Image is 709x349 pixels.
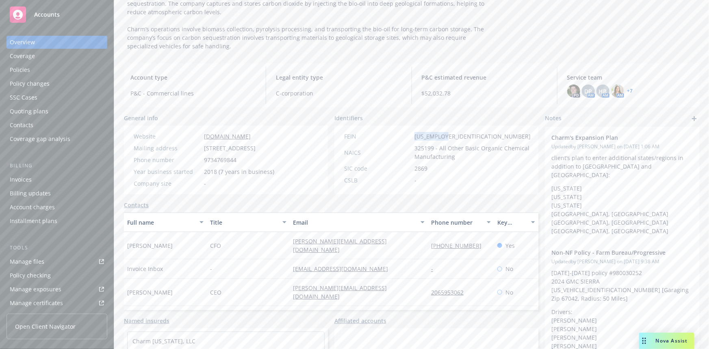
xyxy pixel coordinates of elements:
[124,201,149,209] a: Contacts
[7,173,107,186] a: Invoices
[7,297,107,310] a: Manage certificates
[10,63,30,76] div: Policies
[431,242,488,249] a: [PHONE_NUMBER]
[656,337,688,344] span: Nova Assist
[210,264,212,273] span: -
[210,241,221,250] span: CFO
[7,3,107,26] a: Accounts
[132,337,195,345] a: Charm [US_STATE], LLC
[344,164,411,173] div: SIC code
[639,333,694,349] button: Nova Assist
[210,288,221,297] span: CEO
[134,179,201,188] div: Company size
[204,144,256,152] span: [STREET_ADDRESS]
[7,105,107,118] a: Quoting plans
[130,73,256,82] span: Account type
[611,85,624,98] img: photo
[497,218,526,227] div: Key contact
[293,284,387,300] a: [PERSON_NAME][EMAIL_ADDRESS][DOMAIN_NAME]
[689,114,699,124] a: add
[10,173,32,186] div: Invoices
[7,244,107,252] div: Tools
[505,264,513,273] span: No
[10,187,51,200] div: Billing updates
[7,201,107,214] a: Account charges
[422,89,547,98] span: $52,032.78
[584,87,592,95] span: DP
[7,162,107,170] div: Billing
[551,143,693,150] span: Updated by [PERSON_NAME] on [DATE] 1:06 AM
[10,215,57,228] div: Installment plans
[7,255,107,268] a: Manage files
[124,316,169,325] a: Named insureds
[7,132,107,145] a: Coverage gap analysis
[10,36,35,49] div: Overview
[545,127,699,242] div: Charm's Expansion PlanUpdatedby [PERSON_NAME] on [DATE] 1:06 AMclient’s plan to enter additional ...
[551,258,693,265] span: Updated by [PERSON_NAME] on [DATE] 9:38 AM
[10,91,37,104] div: SSC Cases
[204,167,274,176] span: 2018 (7 years in business)
[334,316,386,325] a: Affiliated accounts
[7,63,107,76] a: Policies
[10,283,61,296] div: Manage exposures
[431,265,440,273] a: -
[7,283,107,296] a: Manage exposures
[34,11,60,18] span: Accounts
[10,50,35,63] div: Coverage
[293,265,395,273] a: [EMAIL_ADDRESS][DOMAIN_NAME]
[639,333,649,349] div: Drag to move
[431,288,470,296] a: 2065953062
[10,201,55,214] div: Account charges
[567,73,693,82] span: Service team
[207,212,290,232] button: Title
[414,144,531,161] span: 325199 - All Other Basic Organic Chemical Manufacturing
[567,85,580,98] img: photo
[505,241,515,250] span: Yes
[127,264,163,273] span: Invoice Inbox
[551,184,693,235] p: [US_STATE] [US_STATE] [US_STATE] [GEOGRAPHIC_DATA], [GEOGRAPHIC_DATA] [GEOGRAPHIC_DATA], [GEOGRAP...
[10,269,51,282] div: Policy checking
[204,132,251,140] a: [DOMAIN_NAME]
[293,218,416,227] div: Email
[124,212,207,232] button: Full name
[276,89,401,98] span: C-corporation
[414,132,531,141] span: [US_EMPLOYER_IDENTIFICATION_NUMBER]
[290,212,428,232] button: Email
[7,269,107,282] a: Policy checking
[344,132,411,141] div: FEIN
[551,154,693,179] p: client’s plan to enter additional states/regions in addition to [GEOGRAPHIC_DATA] and [GEOGRAPHIC...
[7,77,107,90] a: Policy changes
[344,176,411,184] div: CSLB
[7,36,107,49] a: Overview
[414,164,427,173] span: 2869
[127,218,195,227] div: Full name
[124,114,158,122] span: General info
[10,119,33,132] div: Contacts
[414,176,416,184] span: -
[551,269,693,303] p: [DATE]-[DATE] policy #980030252 2024 GMC SIERRA [US_VEHICLE_IDENTIFICATION_NUMBER] [Garaging Zip ...
[551,133,672,142] span: Charm's Expansion Plan
[505,288,513,297] span: No
[494,212,538,232] button: Key contact
[344,148,411,157] div: NAICS
[7,91,107,104] a: SSC Cases
[130,89,256,98] span: P&C - Commercial lines
[204,179,206,188] span: -
[10,105,48,118] div: Quoting plans
[134,132,201,141] div: Website
[422,73,547,82] span: P&C estimated revenue
[431,218,482,227] div: Phone number
[134,144,201,152] div: Mailing address
[7,215,107,228] a: Installment plans
[134,167,201,176] div: Year business started
[10,255,44,268] div: Manage files
[334,114,363,122] span: Identifiers
[7,187,107,200] a: Billing updates
[551,248,672,257] span: Non-NF Policy - Farm Bureau/Progressive
[276,73,401,82] span: Legal entity type
[627,89,633,93] a: +7
[7,50,107,63] a: Coverage
[545,114,562,124] span: Notes
[10,297,63,310] div: Manage certificates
